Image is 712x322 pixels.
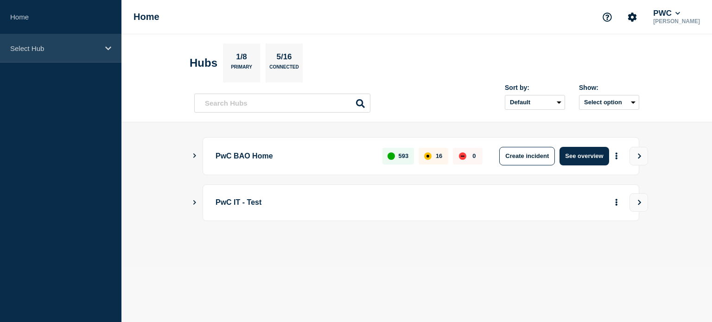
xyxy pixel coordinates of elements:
button: View [629,147,648,165]
button: Show Connected Hubs [192,199,197,206]
div: Sort by: [505,84,565,91]
button: Select option [579,95,639,110]
p: PwC IT - Test [216,194,472,211]
div: up [388,152,395,160]
p: 5/16 [273,52,295,64]
button: Create incident [499,147,555,165]
p: Select Hub [10,44,99,52]
button: More actions [610,194,623,211]
h1: Home [133,12,159,22]
button: PWC [651,9,682,18]
button: Show Connected Hubs [192,152,197,159]
p: Primary [231,64,252,74]
div: down [459,152,466,160]
button: Account settings [623,7,642,27]
p: 16 [436,152,442,159]
button: Support [598,7,617,27]
div: Show: [579,84,639,91]
select: Sort by [505,95,565,110]
button: More actions [610,147,623,164]
input: Search Hubs [194,94,370,113]
p: 1/8 [233,52,251,64]
p: [PERSON_NAME] [651,18,702,25]
p: Connected [269,64,299,74]
div: affected [424,152,432,160]
p: 593 [399,152,409,159]
p: 0 [472,152,476,159]
button: See overview [559,147,609,165]
button: View [629,193,648,212]
p: PwC BAO Home [216,147,372,165]
h2: Hubs [190,57,217,69]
